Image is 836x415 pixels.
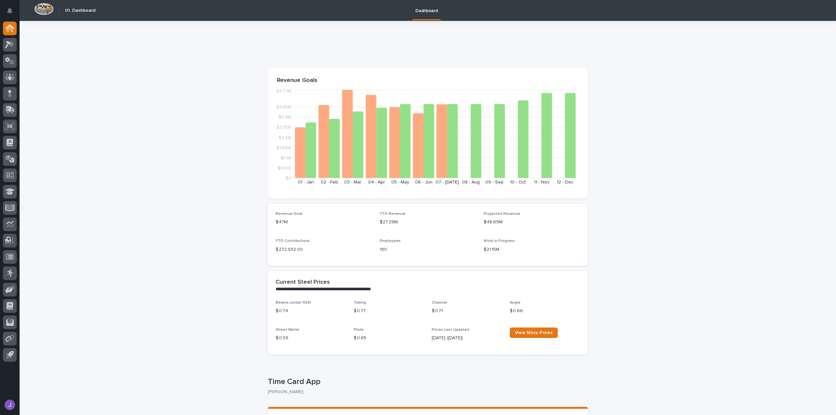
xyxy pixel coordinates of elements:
text: 04 - Apr [368,180,385,184]
span: Tubing [354,301,366,305]
span: Projected Revenue [484,212,520,216]
p: [PERSON_NAME] [268,389,583,395]
span: Angle [510,301,521,305]
span: YTD Contributions [276,239,310,243]
img: Workspace Logo [34,3,54,15]
tspan: $0 [285,176,291,181]
span: View More Prices [515,330,553,335]
p: $48.69M [484,219,580,226]
tspan: $3.85M [276,105,291,109]
div: Notifications [8,8,17,18]
text: 12 - Dec [557,180,573,184]
tspan: $1.1M [281,155,291,160]
text: 06 - Jun [415,180,432,184]
p: 180 [380,246,476,253]
tspan: $2.75M [276,125,291,130]
p: $47M [276,219,372,226]
p: $21.15M [484,246,580,253]
h2: Current Steel Prices [276,279,330,286]
text: 03 - Mar [344,180,362,184]
tspan: $3.3M [279,115,291,120]
text: 01 - Jan [298,180,314,184]
tspan: $550K [278,166,291,170]
p: Revenue Goals [277,77,579,84]
p: $ 0.77 [354,308,424,314]
text: 10 - Oct [510,180,526,184]
span: Beams (under 55#) [276,301,311,305]
p: $ 0.65 [354,335,424,342]
p: Time Card App [268,377,585,387]
span: Plate [354,328,364,332]
p: $ 0.71 [432,308,502,314]
text: 02 - Feb [321,180,338,184]
tspan: $4.77M [276,89,291,93]
text: 11 - Nov [534,180,550,184]
p: $ 0.66 [510,308,580,314]
p: $ 272,932.00 [276,246,372,253]
tspan: $2.2M [279,135,291,140]
p: $ 0.74 [276,308,346,314]
button: users-avatar [3,398,17,412]
p: $ 0.59 [276,335,346,342]
span: Prices Last Updated [432,328,469,332]
span: Employees [380,239,401,243]
p: [DATE] ([DATE]) [432,335,502,342]
text: 08 - Aug [462,180,480,184]
span: Sheet Metal [276,328,299,332]
span: YTD Revenue [380,212,406,216]
a: View More Prices [510,327,558,338]
button: Notifications [3,4,17,18]
span: Channel [432,301,447,305]
span: Revenue Goal [276,212,302,216]
p: $27.29M [380,219,476,226]
text: 07 - [DATE] [436,180,459,184]
text: 05 - May [391,180,409,184]
h2: 01. Dashboard [65,8,95,13]
span: Work in Progress [484,239,515,243]
tspan: $1.65M [277,145,291,150]
text: 09 - Sep [485,180,504,184]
